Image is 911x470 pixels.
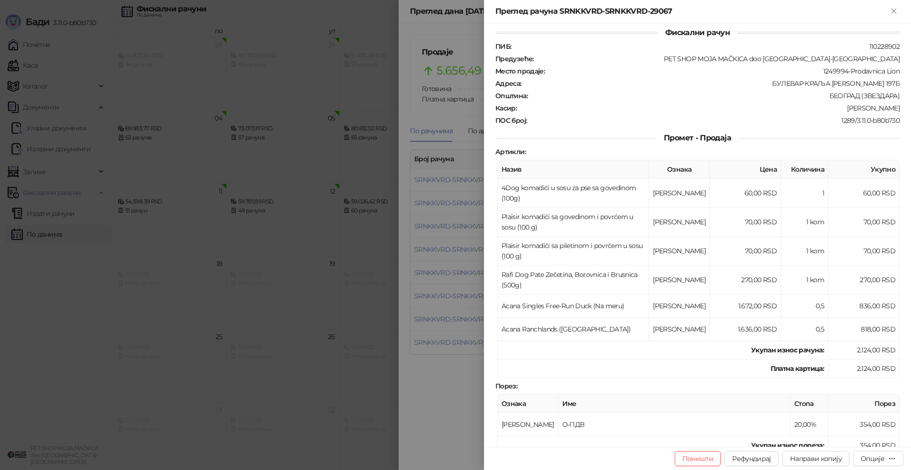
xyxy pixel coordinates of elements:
td: 354,00 RSD [828,413,900,436]
button: Направи копију [782,451,849,466]
td: 0,5 [781,318,828,341]
div: [PERSON_NAME] [518,104,901,112]
th: Стопа [790,395,828,413]
div: БЕОГРАД (ЗВЕЗДАРА) [529,92,901,100]
div: Опције [861,454,884,463]
td: 270,00 RSD [828,266,900,295]
td: [PERSON_NAME] [498,413,558,436]
td: Acana Ranchlands ([GEOGRAPHIC_DATA]) [498,318,649,341]
th: Име [558,395,790,413]
td: 1 kom [781,237,828,266]
td: [PERSON_NAME] [649,237,710,266]
button: Рефундирај [725,451,779,466]
td: 2.124,00 RSD [828,341,900,359]
strong: Општина : [495,92,528,100]
th: Укупно [828,160,900,179]
th: Порез [828,395,900,413]
div: 1289/3.11.0-b80b730 [528,116,901,125]
button: Поништи [675,451,721,466]
th: Назив [498,160,649,179]
strong: ПОС број : [495,116,527,125]
strong: Порез : [495,382,517,390]
td: 1 [781,179,828,208]
div: PET SHOP MOJA MAČKICA doo [GEOGRAPHIC_DATA]-[GEOGRAPHIC_DATA] [535,55,901,63]
td: [PERSON_NAME] [649,208,710,237]
th: Цена [710,160,781,179]
td: 0,5 [781,295,828,318]
td: 1.636,00 RSD [710,318,781,341]
td: 70,00 RSD [828,237,900,266]
td: 1 kom [781,266,828,295]
td: 60,00 RSD [828,179,900,208]
td: 70,00 RSD [828,208,900,237]
strong: Укупан износ пореза: [751,441,824,450]
td: 1 kom [781,208,828,237]
div: 1249994-Prodavnica Lion [546,67,901,75]
td: 60,00 RSD [710,179,781,208]
strong: Предузеће : [495,55,534,63]
td: Rafi Dog Pate Zečetina, Borovnica i Brusnica (500g) [498,266,649,295]
span: Промет - Продаја [656,133,739,142]
td: [PERSON_NAME] [649,179,710,208]
strong: Адреса : [495,79,521,88]
td: [PERSON_NAME] [649,295,710,318]
td: 354,00 RSD [828,436,900,455]
td: 4Dog komadići u sosu za pse sa govedinom (100g) [498,179,649,208]
td: Plaisir komadići sa govedinom i povrćem u sosu (100 g) [498,208,649,237]
th: Количина [781,160,828,179]
td: Plaisir komadići sa piletinom i povrćem u sosu (100 g) [498,237,649,266]
th: Ознака [649,160,710,179]
td: Acana Singles Free-Run Duck (Na meru) [498,295,649,318]
td: 836,00 RSD [828,295,900,318]
strong: Касир : [495,104,517,112]
button: Close [888,6,900,17]
div: 110228902 [512,42,901,51]
td: 70,00 RSD [710,237,781,266]
th: Ознака [498,395,558,413]
strong: Артикли : [495,147,526,156]
span: Направи копију [790,454,842,463]
strong: Место продаје : [495,67,545,75]
strong: ПИБ : [495,42,511,51]
td: [PERSON_NAME] [649,318,710,341]
td: 1.672,00 RSD [710,295,781,318]
strong: Укупан износ рачуна : [751,346,824,354]
td: [PERSON_NAME] [649,266,710,295]
td: 70,00 RSD [710,208,781,237]
div: БУЛЕВАР КРАЉА [PERSON_NAME] 197Б [522,79,901,88]
td: 270,00 RSD [710,266,781,295]
td: 20,00% [790,413,828,436]
td: 2.124,00 RSD [828,359,900,378]
td: 818,00 RSD [828,318,900,341]
div: Преглед рачуна SRNKKVRD-SRNKKVRD-29067 [495,6,888,17]
td: О-ПДВ [558,413,790,436]
strong: Платна картица : [771,364,824,373]
button: Опције [853,451,903,466]
span: Фискални рачун [658,28,737,37]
